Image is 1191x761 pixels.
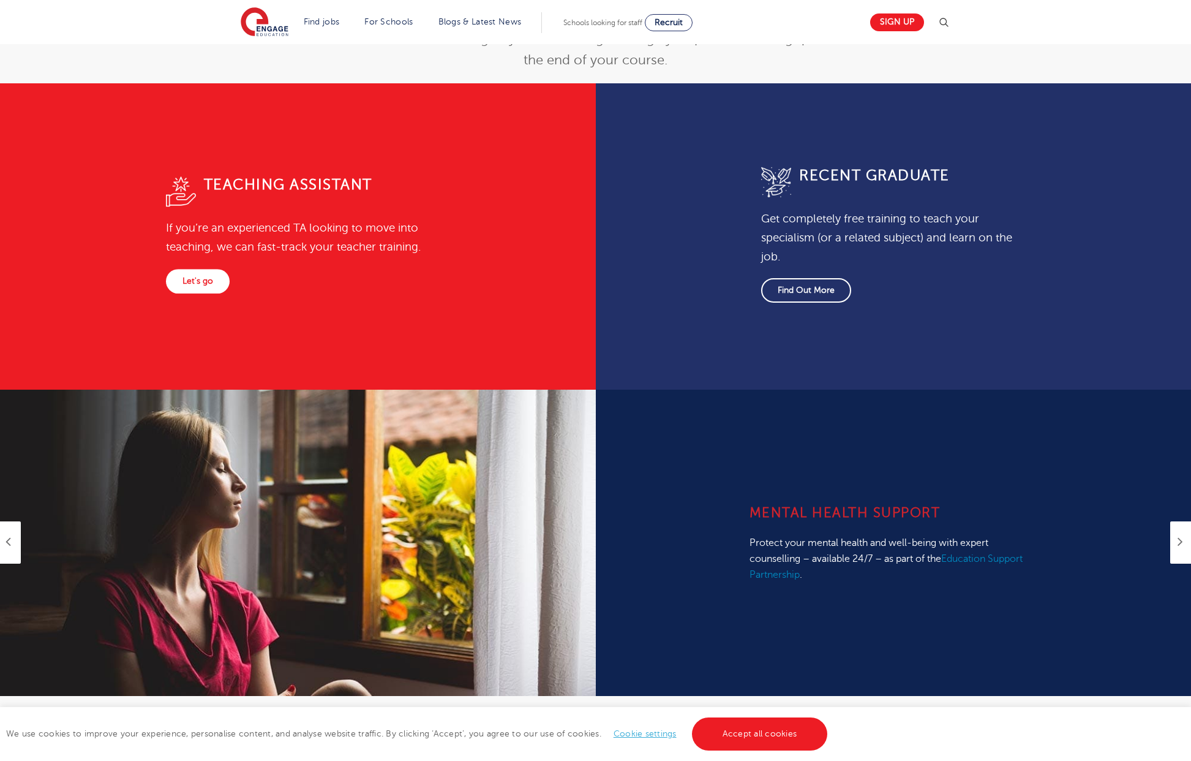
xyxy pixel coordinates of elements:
[655,18,683,27] span: Recruit
[761,213,1012,262] span: Get completely free training to teach your specialism (or a related subject) and learn on the job.
[800,569,802,580] span: .
[750,537,988,564] span: Protect your mental health and well-being with expert counselling – available 24/7 – as part of the
[241,7,288,38] img: Engage Education
[870,13,924,31] a: Sign up
[304,17,340,26] a: Find jobs
[750,553,1023,580] a: Education Support Partnership
[166,269,230,293] a: Let's go
[761,278,851,303] a: Find Out More
[750,504,1037,523] h4: Mental Health Support
[799,167,950,184] strong: Recent Graduate
[563,18,642,27] span: Schools looking for staff
[438,17,522,26] a: Blogs & Latest News
[645,14,693,31] a: Recruit
[166,222,421,253] span: If you’re an experienced TA looking to move into teaching, we can fast-track your teacher training.
[364,17,413,26] a: For Schools
[204,176,372,193] strong: Teaching Assistant
[614,729,677,738] a: Cookie settings
[6,729,830,738] span: We use cookies to improve your experience, personalise content, and analyse website traffic. By c...
[692,717,828,751] a: Accept all cookies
